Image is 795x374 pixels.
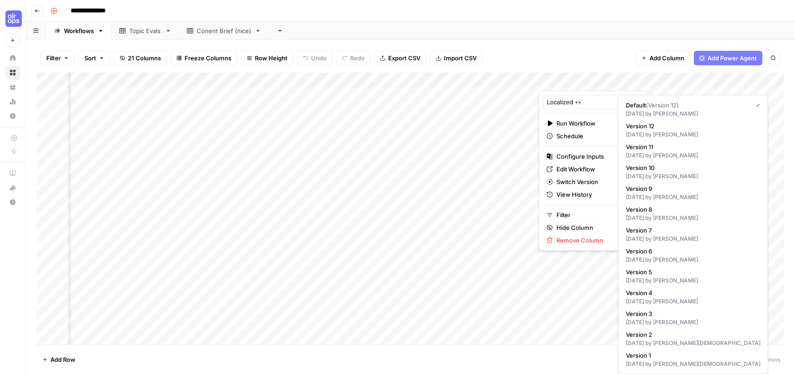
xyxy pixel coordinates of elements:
span: Version 7 [626,226,757,235]
div: [DATE] by [PERSON_NAME] [626,318,761,326]
div: [DATE] by [PERSON_NAME][DEMOGRAPHIC_DATA] [626,339,761,347]
div: [DATE] by [PERSON_NAME][DEMOGRAPHIC_DATA] [626,360,761,368]
span: Version 5 [626,267,757,277]
span: Version 2 [626,330,757,339]
span: Default [626,101,749,110]
span: Version 6 [626,247,757,256]
span: Switch Version [556,177,627,186]
div: [DATE] by [PERSON_NAME] [626,131,761,139]
span: Version 10 [626,163,757,172]
div: [DATE] by [PERSON_NAME] [626,214,761,222]
span: Version 9 [626,184,757,193]
div: [DATE] by [PERSON_NAME] [626,193,761,201]
span: Version 3 [626,309,757,318]
div: [DATE] by [PERSON_NAME] [626,277,761,285]
div: [DATE] by [PERSON_NAME] [626,297,761,306]
span: Version 12 [626,121,757,131]
span: Version 4 [626,288,757,297]
span: ( Version 12 ) [646,102,679,109]
span: Version 8 [626,205,757,214]
div: [DATE] by [PERSON_NAME] [626,110,761,118]
div: [DATE] by [PERSON_NAME] [626,151,761,160]
span: Version 11 [626,142,757,151]
div: [DATE] by [PERSON_NAME] [626,172,761,180]
span: Version 1 [626,351,757,360]
div: [DATE] by [PERSON_NAME] [626,256,761,264]
div: [DATE] by [PERSON_NAME] [626,235,761,243]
